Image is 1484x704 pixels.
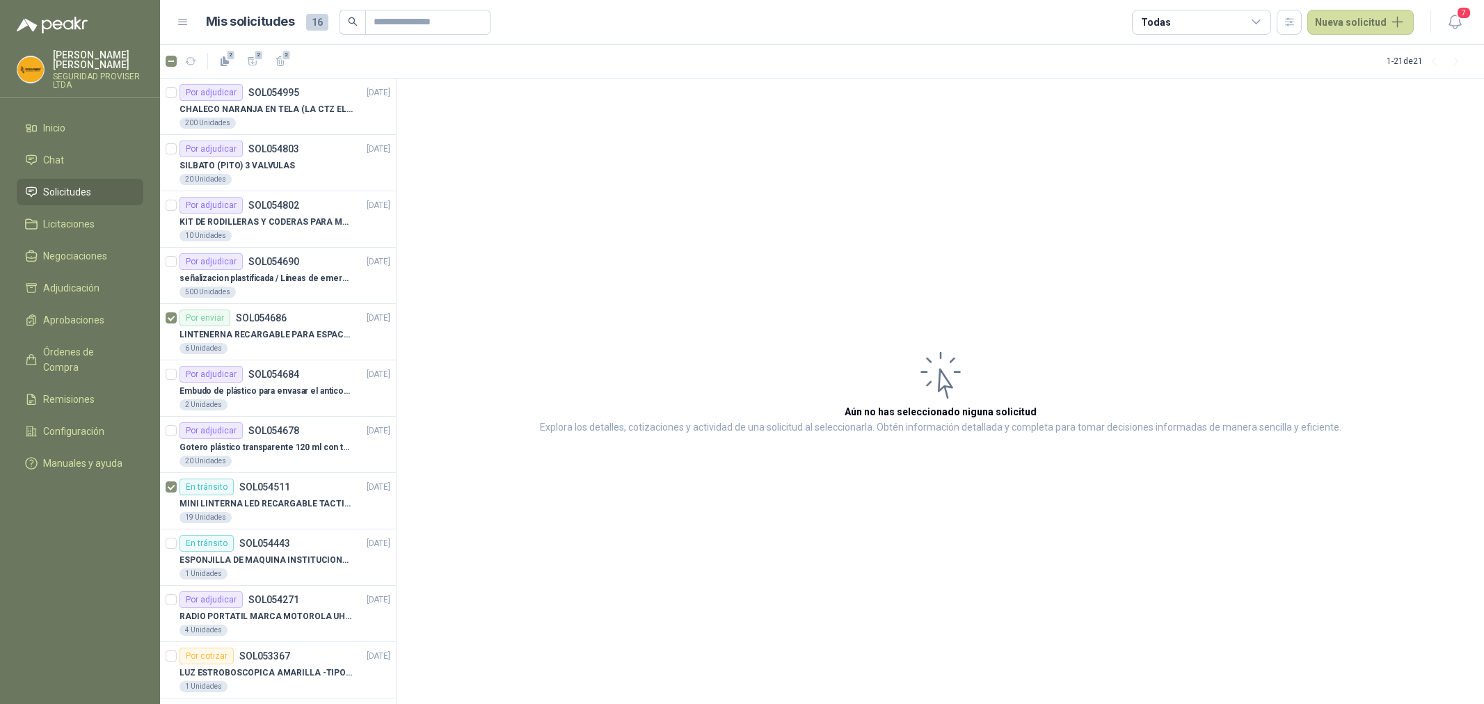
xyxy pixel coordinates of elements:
[179,625,228,636] div: 4 Unidades
[179,456,232,467] div: 20 Unidades
[43,216,95,232] span: Licitaciones
[160,473,396,529] a: En tránsitoSOL054511[DATE] MINI LINTERNA LED RECARGABLE TACTICA19 Unidades
[43,424,104,439] span: Configuración
[160,417,396,473] a: Por adjudicarSOL054678[DATE] Gotero plástico transparente 120 ml con tapa de seguridad20 Unidades
[43,392,95,407] span: Remisiones
[367,86,390,99] p: [DATE]
[43,312,104,328] span: Aprobaciones
[248,595,299,605] p: SOL054271
[214,50,236,72] button: 2
[160,529,396,586] a: En tránsitoSOL054443[DATE] ESPONJILLA DE MAQUINA INSTITUCIONAL-NEGRA X 12 UNIDADES1 Unidades
[1141,15,1170,30] div: Todas
[179,328,353,342] p: LINTENERNA RECARGABLE PARA ESPACIOS ABIERTOS 100-120MTS
[306,14,328,31] span: 16
[17,243,143,269] a: Negociaciones
[179,84,243,101] div: Por adjudicar
[160,360,396,417] a: Por adjudicarSOL054684[DATE] Embudo de plástico para envasar el anticorrosivo / lubricante2 Unidades
[17,147,143,173] a: Chat
[248,257,299,266] p: SOL054690
[160,79,396,135] a: Por adjudicarSOL054995[DATE] CHALECO NARANJA EN TELA (LA CTZ ELEGIDA DEBE ENVIAR MUESTRA)200 Unid...
[239,651,290,661] p: SOL053367
[179,287,236,298] div: 500 Unidades
[160,135,396,191] a: Por adjudicarSOL054803[DATE] SILBATO (PITO) 3 VALVULAS20 Unidades
[53,50,143,70] p: [PERSON_NAME] [PERSON_NAME]
[239,538,290,548] p: SOL054443
[17,115,143,141] a: Inicio
[179,216,353,229] p: KIT DE RODILLERAS Y CODERAS PARA MOTORIZADO
[179,174,232,185] div: 20 Unidades
[367,368,390,381] p: [DATE]
[179,272,353,285] p: señalizacion plastificada / Líneas de emergencia
[17,211,143,237] a: Licitaciones
[367,650,390,663] p: [DATE]
[179,512,232,523] div: 19 Unidades
[179,554,353,567] p: ESPONJILLA DE MAQUINA INSTITUCIONAL-NEGRA X 12 UNIDADES
[367,255,390,269] p: [DATE]
[367,593,390,607] p: [DATE]
[179,118,236,129] div: 200 Unidades
[160,191,396,248] a: Por adjudicarSOL054802[DATE] KIT DE RODILLERAS Y CODERAS PARA MOTORIZADO10 Unidades
[160,248,396,304] a: Por adjudicarSOL054690[DATE] señalizacion plastificada / Líneas de emergencia500 Unidades
[367,143,390,156] p: [DATE]
[17,179,143,205] a: Solicitudes
[179,568,228,579] div: 1 Unidades
[367,424,390,438] p: [DATE]
[179,610,353,623] p: RADIO PORTATIL MARCA MOTOROLA UHF SIN PANTALLA CON GPS, INCLUYE: ANTENA, BATERIA, CLIP Y CARGADOR
[160,642,396,698] a: Por cotizarSOL053367[DATE] LUZ ESTROBOSCOPICA AMARILLA -TIPO BALIZA1 Unidades
[17,275,143,301] a: Adjudicación
[179,343,228,354] div: 6 Unidades
[179,591,243,608] div: Por adjudicar
[17,307,143,333] a: Aprobaciones
[179,197,243,214] div: Por adjudicar
[179,230,232,241] div: 10 Unidades
[367,481,390,494] p: [DATE]
[179,479,234,495] div: En tránsito
[43,184,91,200] span: Solicitudes
[1307,10,1414,35] button: Nueva solicitud
[179,103,353,116] p: CHALECO NARANJA EN TELA (LA CTZ ELEGIDA DEBE ENVIAR MUESTRA)
[248,88,299,97] p: SOL054995
[17,450,143,477] a: Manuales y ayuda
[845,404,1037,419] h3: Aún no has seleccionado niguna solicitud
[160,586,396,642] a: Por adjudicarSOL054271[DATE] RADIO PORTATIL MARCA MOTOROLA UHF SIN PANTALLA CON GPS, INCLUYE: ANT...
[17,418,143,445] a: Configuración
[540,419,1341,436] p: Explora los detalles, cotizaciones y actividad de una solicitud al seleccionarla. Obtén informaci...
[179,441,353,454] p: Gotero plástico transparente 120 ml con tapa de seguridad
[179,366,243,383] div: Por adjudicar
[239,482,290,492] p: SOL054511
[43,344,130,375] span: Órdenes de Compra
[1387,50,1467,72] div: 1 - 21 de 21
[269,50,292,72] button: 2
[43,120,65,136] span: Inicio
[226,49,236,61] span: 2
[43,456,122,471] span: Manuales y ayuda
[179,253,243,270] div: Por adjudicar
[43,280,99,296] span: Adjudicación
[53,72,143,89] p: SEGURIDAD PROVISER LTDA
[179,141,243,157] div: Por adjudicar
[282,49,292,61] span: 2
[17,56,44,83] img: Company Logo
[43,152,64,168] span: Chat
[179,422,243,439] div: Por adjudicar
[160,304,396,360] a: Por enviarSOL054686[DATE] LINTENERNA RECARGABLE PARA ESPACIOS ABIERTOS 100-120MTS6 Unidades
[248,369,299,379] p: SOL054684
[179,385,353,398] p: Embudo de plástico para envasar el anticorrosivo / lubricante
[179,159,295,173] p: SILBATO (PITO) 3 VALVULAS
[248,200,299,210] p: SOL054802
[367,312,390,325] p: [DATE]
[206,12,295,32] h1: Mis solicitudes
[254,49,264,61] span: 2
[179,497,353,511] p: MINI LINTERNA LED RECARGABLE TACTICA
[367,199,390,212] p: [DATE]
[248,426,299,435] p: SOL054678
[179,535,234,552] div: En tránsito
[179,648,234,664] div: Por cotizar
[348,17,358,26] span: search
[241,50,264,72] button: 2
[179,310,230,326] div: Por enviar
[1442,10,1467,35] button: 7
[43,248,107,264] span: Negociaciones
[17,339,143,381] a: Órdenes de Compra
[17,386,143,413] a: Remisiones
